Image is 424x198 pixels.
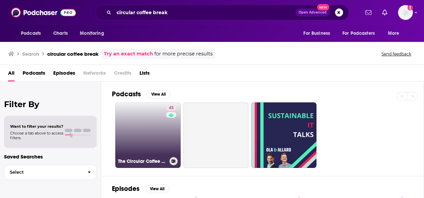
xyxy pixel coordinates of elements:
[338,27,385,40] button: open menu
[115,102,181,168] a: 43The Circular Coffee Break
[23,68,45,81] a: Podcasts
[363,7,374,18] a: Show notifications dropdown
[4,153,97,160] p: Saved Searches
[4,165,97,180] button: Select
[166,105,176,110] a: 43
[154,50,213,58] span: for more precise results
[114,7,296,18] input: Search podcasts, credits, & more...
[10,124,63,129] span: Want to filter your results?
[383,27,408,40] button: open menu
[398,5,413,20] button: Show profile menu
[112,184,140,193] h2: Episodes
[75,27,113,40] button: open menu
[112,90,141,98] h2: Podcasts
[299,27,338,40] button: open menu
[145,185,169,193] button: View All
[146,90,171,98] button: View All
[299,11,327,14] span: Open Advanced
[80,29,104,38] span: Monitoring
[10,131,63,140] span: Choose a tab above to access filters.
[8,68,14,81] a: All
[380,7,390,18] a: Show notifications dropdown
[22,51,39,57] h3: Search
[4,99,97,109] h2: Filter By
[407,5,413,10] svg: Add a profile image
[398,5,413,20] span: Logged in as aridings
[16,27,50,40] button: open menu
[47,51,98,57] h3: circular coffee break
[104,50,153,58] a: Try an exact match
[342,29,375,38] span: For Podcasters
[112,184,169,193] a: EpisodesView All
[169,105,174,112] span: 43
[118,158,167,164] h3: The Circular Coffee Break
[21,29,41,38] span: Podcasts
[380,51,413,57] button: Send feedback
[53,29,68,38] span: Charts
[83,68,106,81] span: Networks
[114,68,131,81] span: Credits
[112,90,171,98] a: PodcastsView All
[140,68,150,81] a: Lists
[95,5,349,20] div: Search podcasts, credits, & more...
[4,170,82,174] span: Select
[296,8,330,17] button: Open AdvancedNew
[303,29,330,38] span: For Business
[388,29,399,38] span: More
[317,4,329,10] span: New
[11,6,76,19] img: Podchaser - Follow, Share and Rate Podcasts
[53,68,75,81] a: Episodes
[398,5,413,20] img: User Profile
[49,27,72,40] a: Charts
